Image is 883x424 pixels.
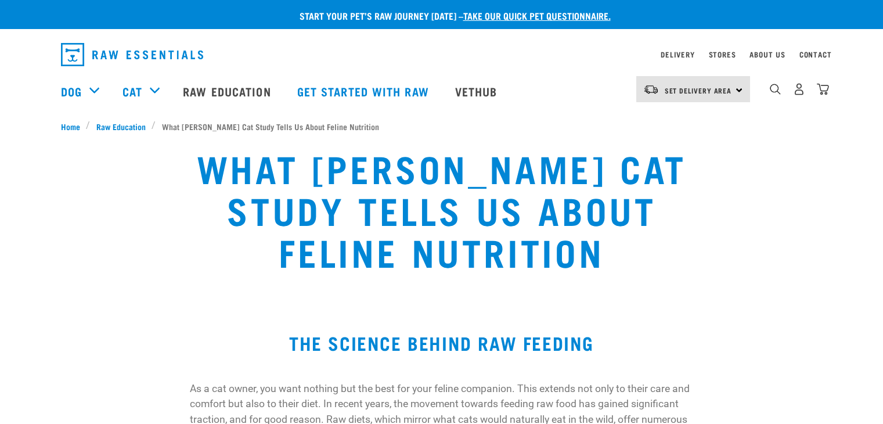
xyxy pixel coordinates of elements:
a: Raw Education [90,120,152,132]
a: Delivery [661,52,694,56]
a: Dog [61,82,82,100]
a: Contact [799,52,832,56]
img: home-icon-1@2x.png [770,84,781,95]
img: home-icon@2x.png [817,83,829,95]
a: Home [61,120,87,132]
span: Home [61,120,80,132]
a: About Us [749,52,785,56]
span: Raw Education [96,120,146,132]
nav: dropdown navigation [52,38,832,71]
nav: breadcrumbs [61,120,823,132]
h1: What [PERSON_NAME] Cat Study Tells Us About Feline Nutrition [168,146,715,272]
a: Vethub [444,68,512,114]
a: Raw Education [171,68,285,114]
h2: The Science Behind Raw Feeding [61,332,823,353]
img: user.png [793,83,805,95]
img: van-moving.png [643,84,659,95]
span: Set Delivery Area [665,88,732,92]
a: Cat [122,82,142,100]
a: Stores [709,52,736,56]
a: take our quick pet questionnaire. [463,13,611,18]
img: Raw Essentials Logo [61,43,203,66]
a: Get started with Raw [286,68,444,114]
